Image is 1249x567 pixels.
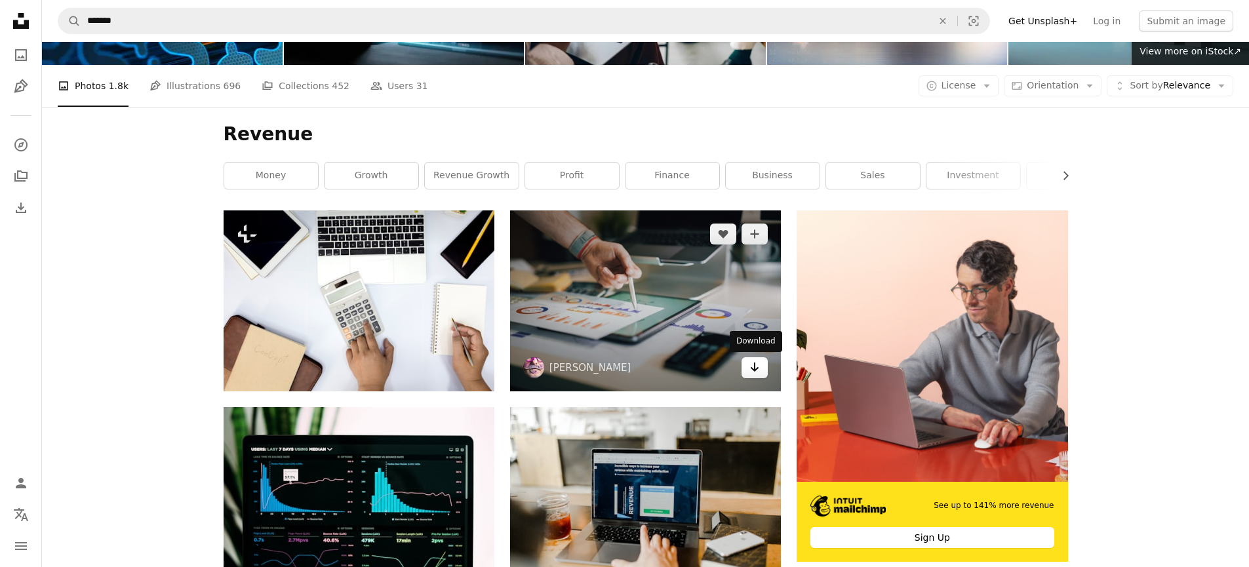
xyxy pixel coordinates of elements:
a: turned-on MacBook [510,492,781,503]
a: View more on iStock↗ [1132,39,1249,65]
img: Man using calculator and writing make note with calculate in the office and Monitoring financial ... [224,210,494,391]
a: Collections [8,163,34,189]
span: Orientation [1027,80,1079,90]
a: Illustrations 696 [149,65,241,107]
a: business [726,163,820,189]
a: Download [742,357,768,378]
span: 452 [332,79,349,93]
span: Relevance [1130,79,1210,92]
a: graphs of performance analytics on a laptop screen [224,491,494,503]
a: Man using calculator and writing make note with calculate in the office and Monitoring financial ... [224,295,494,307]
a: growth [325,163,418,189]
span: Sort by [1130,80,1162,90]
span: 31 [416,79,428,93]
a: investment [926,163,1020,189]
a: [PERSON_NAME] [549,361,631,374]
button: Menu [8,533,34,559]
a: money [224,163,318,189]
img: file-1690386555781-336d1949dad1image [810,496,886,517]
button: Add to Collection [742,224,768,244]
a: Log in [1085,10,1128,31]
img: file-1722962848292-892f2e7827caimage [797,210,1067,481]
a: See up to 141% more revenueSign Up [797,210,1067,562]
a: profit [525,163,619,189]
a: Illustrations [8,73,34,100]
span: License [942,80,976,90]
a: Users 31 [370,65,428,107]
a: revenue growth [425,163,519,189]
a: a person is writing on a piece of paper [510,295,781,307]
button: Like [710,224,736,244]
a: Download History [8,195,34,221]
button: Visual search [958,9,989,33]
img: a person is writing on a piece of paper [510,210,781,391]
a: Explore [8,132,34,158]
button: Sort byRelevance [1107,75,1233,96]
div: Sign Up [810,527,1054,548]
form: Find visuals sitewide [58,8,990,34]
button: scroll list to the right [1054,163,1068,189]
a: Collections 452 [262,65,349,107]
a: Get Unsplash+ [1001,10,1085,31]
button: Language [8,501,34,528]
span: View more on iStock ↗ [1140,46,1241,56]
img: Go to Jakub Żerdzicki's profile [523,357,544,378]
a: finance [625,163,719,189]
button: Clear [928,9,957,33]
span: 696 [224,79,241,93]
button: Search Unsplash [58,9,81,33]
button: License [919,75,999,96]
a: income [1027,163,1120,189]
a: Photos [8,42,34,68]
button: Submit an image [1139,10,1233,31]
div: Download [730,331,782,352]
span: See up to 141% more revenue [934,500,1054,511]
h1: Revenue [224,123,1068,146]
a: sales [826,163,920,189]
a: Home — Unsplash [8,8,34,37]
button: Orientation [1004,75,1101,96]
a: Log in / Sign up [8,470,34,496]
